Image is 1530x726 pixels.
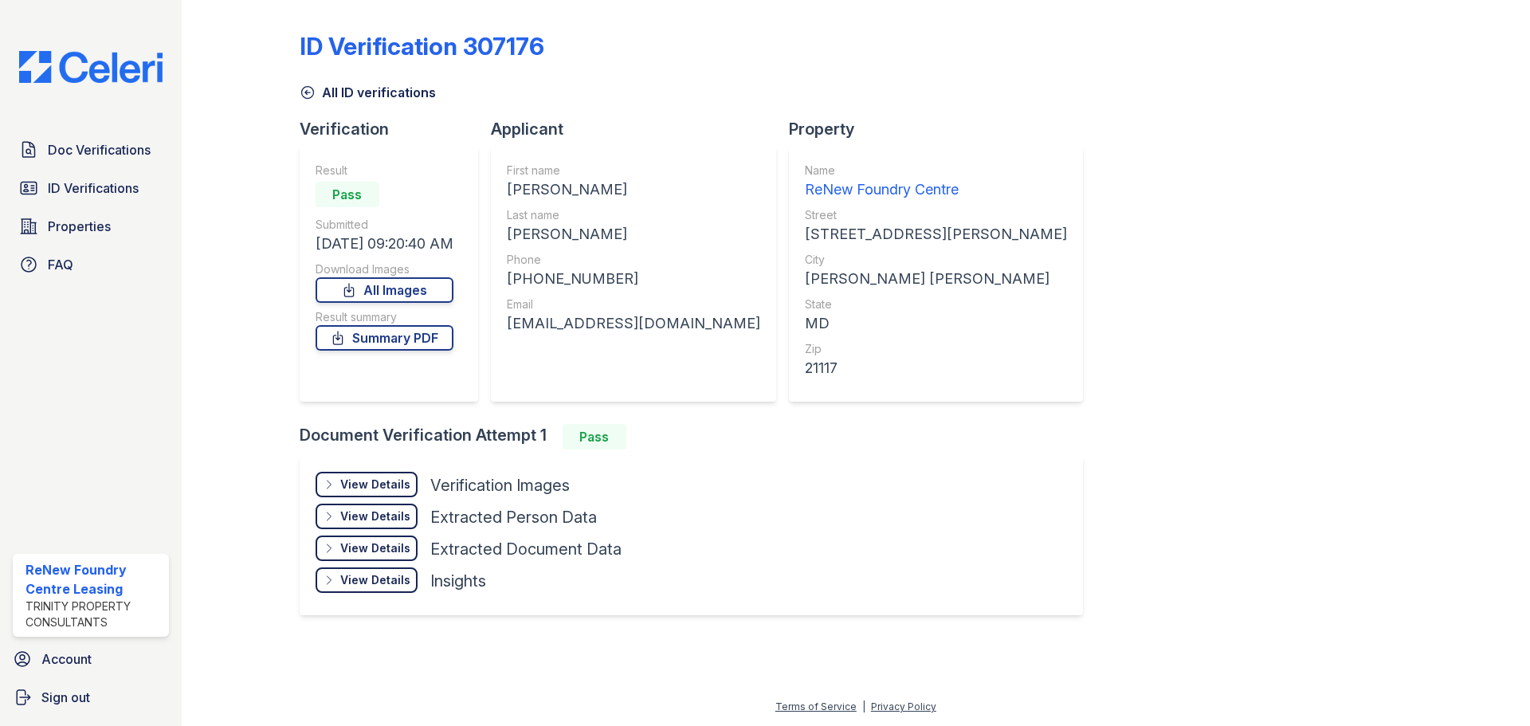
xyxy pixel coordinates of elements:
[805,296,1067,312] div: State
[48,217,111,236] span: Properties
[41,688,90,707] span: Sign out
[13,134,169,166] a: Doc Verifications
[430,474,570,496] div: Verification Images
[805,163,1067,179] div: Name
[805,179,1067,201] div: ReNew Foundry Centre
[563,424,626,449] div: Pass
[805,268,1067,290] div: [PERSON_NAME] [PERSON_NAME]
[6,643,175,675] a: Account
[13,249,169,281] a: FAQ
[300,83,436,102] a: All ID verifications
[775,700,857,712] a: Terms of Service
[316,233,453,255] div: [DATE] 09:20:40 AM
[25,560,163,598] div: ReNew Foundry Centre Leasing
[340,540,410,556] div: View Details
[6,51,175,83] img: CE_Logo_Blue-a8612792a0a2168367f1c8372b55b34899dd931a85d93a1a3d3e32e68fde9ad4.png
[805,252,1067,268] div: City
[25,598,163,630] div: Trinity Property Consultants
[300,32,544,61] div: ID Verification 307176
[41,649,92,669] span: Account
[13,172,169,204] a: ID Verifications
[316,325,453,351] a: Summary PDF
[507,252,760,268] div: Phone
[340,508,410,524] div: View Details
[805,357,1067,379] div: 21117
[491,118,789,140] div: Applicant
[507,296,760,312] div: Email
[805,341,1067,357] div: Zip
[871,700,936,712] a: Privacy Policy
[507,163,760,179] div: First name
[805,163,1067,201] a: Name ReNew Foundry Centre
[300,118,491,140] div: Verification
[789,118,1096,140] div: Property
[507,207,760,223] div: Last name
[805,312,1067,335] div: MD
[316,277,453,303] a: All Images
[430,538,622,560] div: Extracted Document Data
[340,572,410,588] div: View Details
[6,681,175,713] a: Sign out
[430,570,486,592] div: Insights
[430,506,597,528] div: Extracted Person Data
[507,223,760,245] div: [PERSON_NAME]
[340,477,410,493] div: View Details
[48,255,73,274] span: FAQ
[507,268,760,290] div: [PHONE_NUMBER]
[48,140,151,159] span: Doc Verifications
[316,163,453,179] div: Result
[805,207,1067,223] div: Street
[300,424,1096,449] div: Document Verification Attempt 1
[507,312,760,335] div: [EMAIL_ADDRESS][DOMAIN_NAME]
[13,210,169,242] a: Properties
[316,217,453,233] div: Submitted
[316,261,453,277] div: Download Images
[507,179,760,201] div: [PERSON_NAME]
[316,182,379,207] div: Pass
[48,179,139,198] span: ID Verifications
[862,700,865,712] div: |
[316,309,453,325] div: Result summary
[805,223,1067,245] div: [STREET_ADDRESS][PERSON_NAME]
